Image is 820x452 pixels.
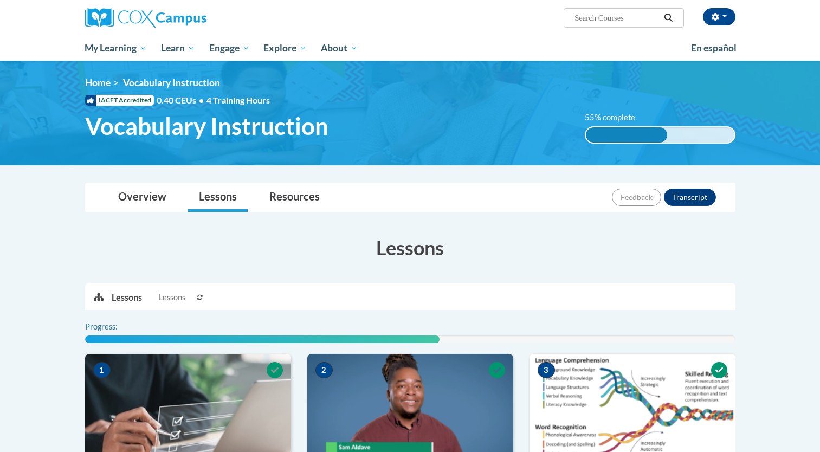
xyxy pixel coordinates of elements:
button: Account Settings [703,8,735,25]
span: About [321,42,358,55]
span: Explore [263,42,307,55]
a: Learn [154,36,202,61]
img: Cox Campus [85,8,206,28]
p: Lessons [112,292,142,304]
div: 55% complete [586,127,667,143]
span: Lessons [158,292,185,304]
div: Main menu [69,36,752,61]
span: En español [691,42,737,54]
span: Engage [209,42,250,55]
a: En español [684,37,744,60]
span: • [199,95,204,105]
span: Vocabulary Instruction [123,77,220,88]
a: Resources [259,183,331,212]
button: Transcript [664,189,716,206]
label: Progress: [85,321,147,333]
a: Home [85,77,111,88]
a: Overview [107,183,177,212]
a: My Learning [78,36,154,61]
a: Cox Campus [85,8,291,28]
a: Lessons [188,183,248,212]
span: Learn [161,42,195,55]
span: 2 [315,362,333,378]
span: 3 [538,362,555,378]
span: My Learning [85,42,147,55]
span: Vocabulary Instruction [85,112,328,140]
input: Search Courses [573,11,660,24]
a: Engage [202,36,257,61]
button: Search [660,11,676,24]
label: 55% complete [585,112,647,124]
h3: Lessons [85,234,735,261]
span: 0.40 CEUs [157,94,206,106]
span: 4 Training Hours [206,95,270,105]
span: IACET Accredited [85,95,154,106]
button: Feedback [612,189,661,206]
span: 1 [93,362,111,378]
a: Explore [256,36,314,61]
a: About [314,36,365,61]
